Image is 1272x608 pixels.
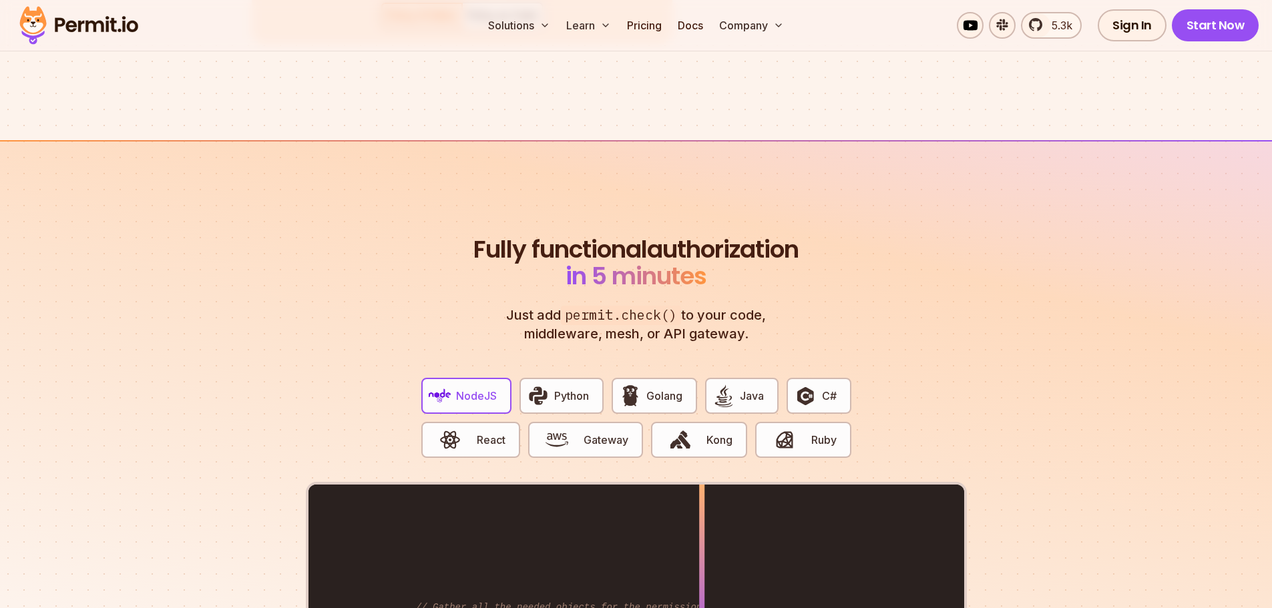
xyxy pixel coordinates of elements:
span: Python [554,388,589,404]
span: Kong [706,432,732,448]
span: NodeJS [456,388,497,404]
button: Learn [561,12,616,39]
span: 5.3k [1044,17,1072,33]
img: NodeJS [429,384,451,407]
span: Gateway [584,432,628,448]
img: React [439,428,461,451]
img: Python [527,384,550,407]
a: Sign In [1098,9,1167,41]
p: Just add to your code, middleware, mesh, or API gateway. [492,306,781,343]
span: Ruby [811,432,837,448]
img: Kong [669,428,692,451]
a: Docs [672,12,708,39]
h2: authorization [471,236,802,290]
img: C# [794,384,817,407]
img: Ruby [773,428,796,451]
iframe: profile [5,19,208,122]
img: Gateway [546,428,568,451]
span: C# [822,388,837,404]
button: Solutions [483,12,556,39]
img: Golang [619,384,642,407]
span: Golang [646,388,682,404]
span: React [477,432,505,448]
a: 5.3k [1021,12,1082,39]
img: Java [712,384,735,407]
button: Company [714,12,789,39]
a: Pricing [622,12,667,39]
span: Java [740,388,764,404]
a: Start Now [1172,9,1259,41]
span: permit.check() [561,306,681,325]
span: Fully functional [473,236,647,263]
img: Permit logo [13,3,144,48]
span: in 5 minutes [566,259,706,293]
